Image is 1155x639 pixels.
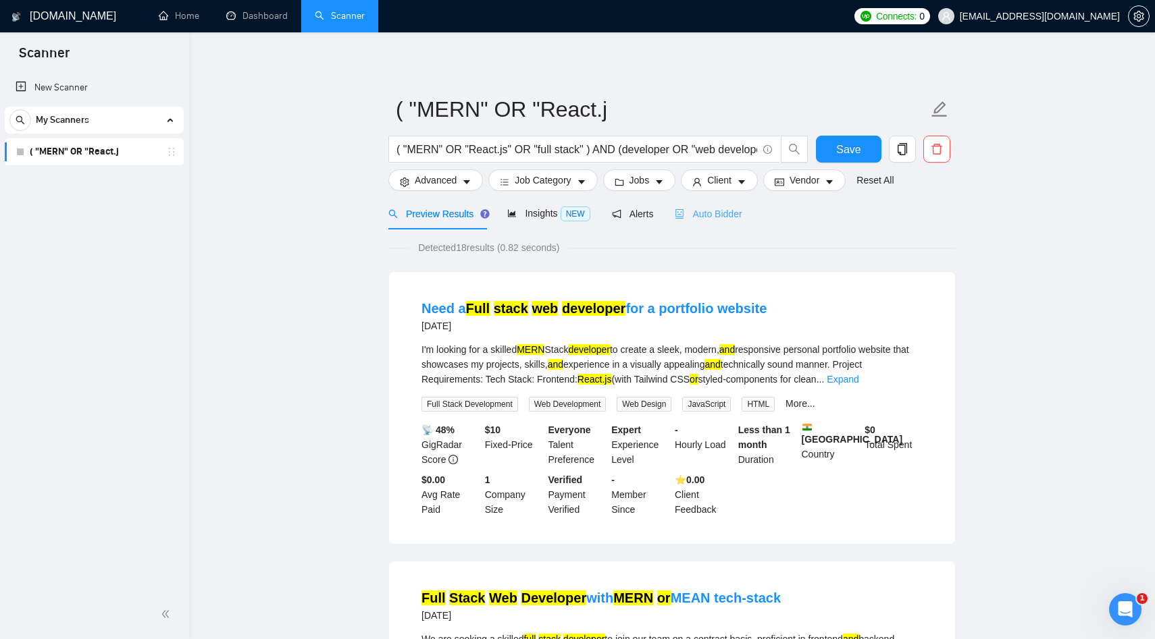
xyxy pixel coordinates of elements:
[159,10,199,22] a: homeHome
[609,472,672,517] div: Member Since
[612,209,621,219] span: notification
[675,474,704,485] b: ⭐️ 0.00
[1128,11,1150,22] a: setting
[449,590,485,605] mark: Stack
[1128,5,1150,27] button: setting
[421,318,767,334] div: [DATE]
[923,136,950,163] button: delete
[802,422,812,432] img: 🇮🇳
[613,590,653,605] mark: MERN
[396,92,928,126] input: Scanner name...
[548,474,583,485] b: Verified
[836,141,861,158] span: Save
[577,177,586,187] span: caret-down
[615,177,624,187] span: folder
[400,177,409,187] span: setting
[500,177,509,187] span: bars
[479,208,491,220] div: Tooltip anchor
[672,422,736,467] div: Hourly Load
[315,10,365,22] a: searchScanner
[719,344,735,355] mark: and
[421,342,923,387] div: I'm looking for a skilled Stack to create a sleek, modern, responsive personal portfolio website ...
[763,169,846,191] button: idcardVendorcaret-down
[681,169,758,191] button: userClientcaret-down
[799,422,863,467] div: Country
[568,344,610,355] mark: developer
[421,474,445,485] b: $0.00
[919,9,925,24] span: 0
[546,472,609,517] div: Payment Verified
[529,397,607,412] span: Web Development
[742,397,775,412] span: HTML
[611,474,615,485] b: -
[942,11,951,21] span: user
[515,173,571,188] span: Job Category
[166,146,177,157] span: holder
[421,424,455,435] b: 📡 48%
[532,301,558,316] mark: web
[802,422,903,445] b: [GEOGRAPHIC_DATA]
[10,115,30,125] span: search
[9,109,31,131] button: search
[817,374,825,385] span: ...
[36,107,89,134] span: My Scanners
[682,397,731,412] span: JavaScript
[485,424,500,435] b: $ 10
[5,107,184,165] li: My Scanners
[421,301,767,316] a: Need aFull stack web developerfor a portfolio website
[388,209,398,219] span: search
[415,173,457,188] span: Advanced
[448,455,458,464] span: info-circle
[489,590,517,605] mark: Web
[419,472,482,517] div: Avg Rate Paid
[16,74,173,101] a: New Scanner
[612,209,654,219] span: Alerts
[781,143,807,155] span: search
[421,590,446,605] mark: Full
[1109,593,1141,626] iframe: Intercom live chat
[1129,11,1149,22] span: setting
[675,209,742,219] span: Auto Bidder
[1137,593,1148,604] span: 1
[763,145,772,154] span: info-circle
[876,9,917,24] span: Connects:
[603,169,676,191] button: folderJobscaret-down
[617,397,671,412] span: Web Design
[736,422,799,467] div: Duration
[924,143,950,155] span: delete
[825,177,834,187] span: caret-down
[577,374,612,385] mark: React.js
[482,472,546,517] div: Company Size
[466,301,490,316] mark: Full
[889,136,916,163] button: copy
[507,208,590,219] span: Insights
[5,74,184,101] li: New Scanner
[827,374,858,385] a: Expand
[561,206,590,221] span: NEW
[690,374,698,385] mark: or
[738,424,790,450] b: Less than 1 month
[396,141,757,158] input: Search Freelance Jobs...
[226,10,288,22] a: dashboardDashboard
[781,136,808,163] button: search
[462,177,471,187] span: caret-down
[507,209,517,218] span: area-chart
[816,136,881,163] button: Save
[707,173,731,188] span: Client
[161,607,174,621] span: double-left
[482,422,546,467] div: Fixed-Price
[675,209,684,219] span: robot
[388,209,486,219] span: Preview Results
[786,398,815,409] a: More...
[657,590,671,605] mark: or
[692,177,702,187] span: user
[890,143,915,155] span: copy
[485,474,490,485] b: 1
[409,240,569,255] span: Detected 18 results (0.82 seconds)
[11,6,21,28] img: logo
[548,424,591,435] b: Everyone
[421,607,781,623] div: [DATE]
[609,422,672,467] div: Experience Level
[672,472,736,517] div: Client Feedback
[494,301,528,316] mark: stack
